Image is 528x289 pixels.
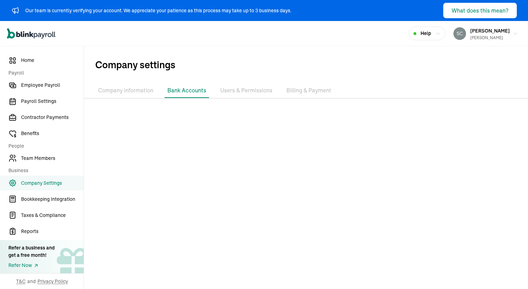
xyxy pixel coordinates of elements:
[21,57,84,64] span: Home
[470,35,510,41] div: [PERSON_NAME]
[8,262,55,269] a: Refer Now
[16,278,26,285] span: T&C
[21,114,84,121] span: Contractor Payments
[284,83,334,98] li: Billing & Payment
[7,23,55,44] nav: Global
[25,7,291,14] div: Our team is currently verifying your account. We appreciate your patience as this process may tak...
[8,69,79,77] span: Payroll
[443,3,517,18] button: What does this mean?
[21,155,84,162] span: Team Members
[21,82,84,89] span: Employee Payroll
[452,6,508,15] div: What does this mean?
[21,179,84,187] span: Company Settings
[21,130,84,137] span: Benefits
[8,167,79,174] span: Business
[470,28,510,34] span: [PERSON_NAME]
[95,57,528,72] span: Company settings
[409,27,445,40] button: Help
[451,25,521,42] button: [PERSON_NAME][PERSON_NAME]
[21,212,84,219] span: Taxes & Compliance
[411,213,528,289] iframe: Chat Widget
[421,30,431,37] span: Help
[165,83,209,98] li: Bank Accounts
[21,228,84,235] span: Reports
[8,244,55,259] div: Refer a business and get a free month!
[21,196,84,203] span: Bookkeeping Integration
[95,83,156,98] li: Company information
[37,278,68,285] span: Privacy Policy
[21,98,84,105] span: Payroll Settings
[8,142,79,150] span: People
[217,83,275,98] li: Users & Permissions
